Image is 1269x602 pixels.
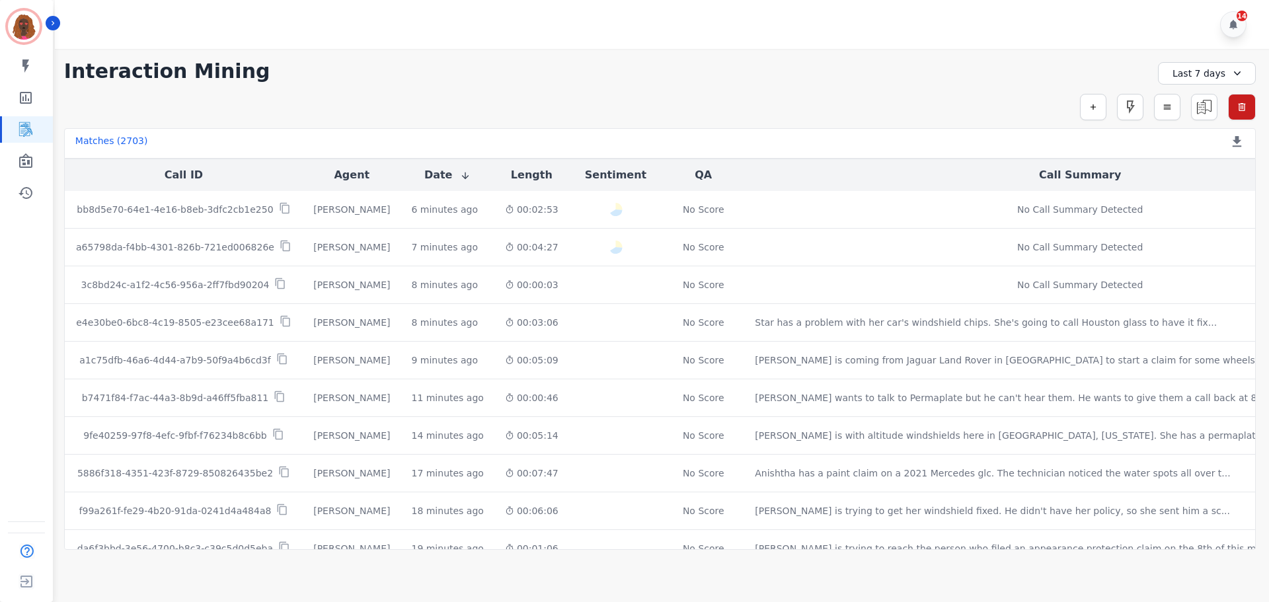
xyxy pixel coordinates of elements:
div: 6 minutes ago [411,203,478,216]
div: 00:04:27 [505,241,558,254]
div: No Score [683,203,724,216]
div: No Score [683,391,724,404]
div: [PERSON_NAME] [313,241,390,254]
p: f99a261f-fe29-4b20-91da-0241d4a484a8 [79,504,272,517]
div: No Score [683,467,724,480]
p: b7471f84-f7ac-44a3-8b9d-a46ff5fba811 [82,391,269,404]
p: 5886f318-4351-423f-8729-850826435be2 [77,467,273,480]
div: Last 7 days [1158,62,1256,85]
button: Agent [334,167,369,183]
div: [PERSON_NAME] [313,504,390,517]
div: 8 minutes ago [411,316,478,329]
div: 7 minutes ago [411,241,478,254]
div: 00:07:47 [505,467,558,480]
div: 19 minutes ago [411,542,483,555]
div: Star has a problem with her car's windshield chips. She's going to call Houston glass to have it ... [755,316,1217,329]
button: Call ID [165,167,203,183]
div: Anishtha has a paint claim on a 2021 Mercedes glc. The technician noticed the water spots all ove... [755,467,1230,480]
div: 00:00:46 [505,391,558,404]
div: No Score [683,354,724,367]
button: Call Summary [1039,167,1121,183]
div: 00:05:14 [505,429,558,442]
button: QA [695,167,712,183]
div: No Score [683,241,724,254]
div: [PERSON_NAME] is trying to get her windshield fixed. He didn't have her policy, so she sent him a... [755,504,1230,517]
div: 14 minutes ago [411,429,483,442]
p: a1c75dfb-46a6-4d44-a7b9-50f9a4b6cd3f [79,354,270,367]
p: bb8d5e70-64e1-4e16-b8eb-3dfc2cb1e250 [77,203,273,216]
div: No Score [683,278,724,291]
div: 00:01:06 [505,542,558,555]
div: 00:05:09 [505,354,558,367]
p: e4e30be0-6bc8-4c19-8505-e23cee68a171 [76,316,274,329]
div: No Score [683,316,724,329]
div: Matches ( 2703 ) [75,134,148,153]
p: 9fe40259-97f8-4efc-9fbf-f76234b8c6bb [83,429,267,442]
div: No Score [683,542,724,555]
div: No Score [683,504,724,517]
p: a65798da-f4bb-4301-826b-721ed006826e [76,241,274,254]
button: Date [424,167,471,183]
div: 14 [1237,11,1247,21]
div: 00:00:03 [505,278,558,291]
div: [PERSON_NAME] [313,203,390,216]
button: Length [511,167,553,183]
div: 18 minutes ago [411,504,483,517]
div: 11 minutes ago [411,391,483,404]
div: No Score [683,429,724,442]
div: [PERSON_NAME] [313,316,390,329]
div: [PERSON_NAME] [313,278,390,291]
div: [PERSON_NAME] [313,429,390,442]
div: 00:02:53 [505,203,558,216]
div: 00:03:06 [505,316,558,329]
div: [PERSON_NAME] [313,542,390,555]
p: 3c8bd24c-a1f2-4c56-956a-2ff7fbd90204 [81,278,270,291]
div: [PERSON_NAME] [313,354,390,367]
div: 8 minutes ago [411,278,478,291]
div: 9 minutes ago [411,354,478,367]
img: Bordered avatar [8,11,40,42]
div: 00:06:06 [505,504,558,517]
h1: Interaction Mining [64,59,270,83]
p: da6f3bbd-3e56-4700-b8c3-c39c5d0d5eba [77,542,273,555]
div: [PERSON_NAME] [313,467,390,480]
div: [PERSON_NAME] [313,391,390,404]
button: Sentiment [585,167,646,183]
div: 17 minutes ago [411,467,483,480]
